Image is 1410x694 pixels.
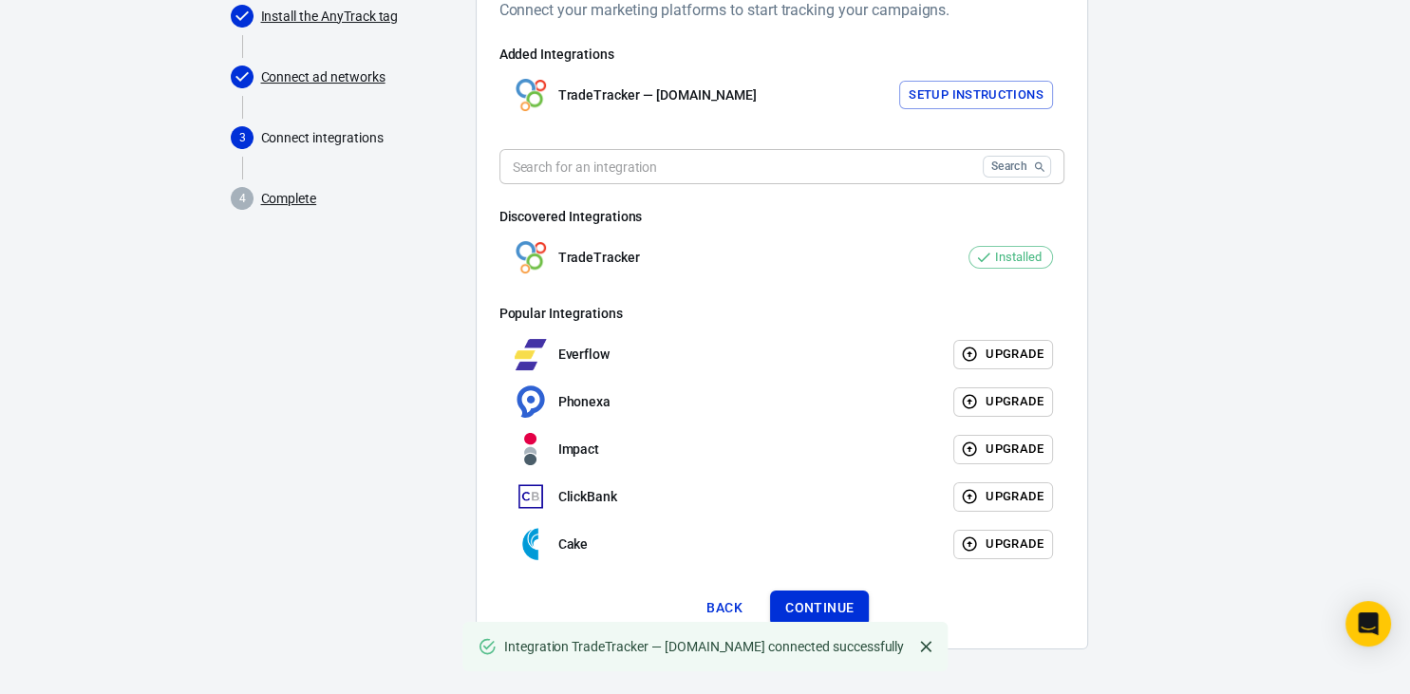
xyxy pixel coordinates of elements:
p: Everflow [558,345,611,365]
button: Upgrade [953,435,1053,464]
div: Integration TradeTracker — [DOMAIN_NAME] connected successfully [497,629,912,664]
p: TradeTracker [558,248,640,268]
img: Impact [515,433,547,465]
a: Complete [261,189,317,209]
button: Upgrade [953,530,1053,559]
button: Upgrade [953,387,1053,417]
button: Continue [770,591,869,626]
text: 3 [238,131,245,144]
a: Install the AnyTrack tag [261,7,399,27]
p: Cake [558,535,589,554]
a: Connect ad networks [261,67,385,87]
p: Connect integrations [261,128,461,148]
button: Search [983,156,1051,178]
button: Close [912,632,940,661]
h6: Popular Integrations [499,304,1064,323]
input: Search for an integration [499,149,975,184]
img: ClickBank [515,480,547,513]
img: Phonexa [515,385,547,418]
text: 4 [238,192,245,205]
h6: Added Integrations [499,45,1064,64]
span: Installed [988,248,1048,267]
p: ClickBank [558,487,618,507]
button: Upgrade [953,340,1053,369]
h6: Discovered Integrations [499,207,1064,226]
p: Phonexa [558,392,611,412]
p: Impact [558,440,600,460]
p: TradeTracker — [DOMAIN_NAME] [558,85,758,105]
img: Everflow [515,338,547,370]
img: TradeTracker [515,79,547,111]
button: Upgrade [953,482,1053,512]
button: Setup Instructions [899,81,1053,110]
div: Open Intercom Messenger [1345,601,1391,647]
img: Cake [515,528,547,560]
img: TradeTracker [515,241,547,273]
button: Back [694,591,755,626]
